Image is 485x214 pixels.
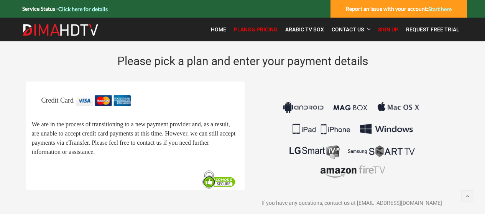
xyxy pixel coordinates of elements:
span: Home [211,26,226,33]
span: Plans & Pricing [234,26,278,33]
a: Sign Up [374,21,402,38]
a: Request Free Trial [402,21,463,38]
a: Arabic TV Box [281,21,328,38]
span: Request Free Trial [406,26,459,33]
span: Sign Up [378,26,398,33]
a: Start here [428,6,452,12]
a: Click here for details [58,6,108,12]
strong: Report an issue with your account: [346,5,452,12]
span: If you have any questions, contact us at [EMAIL_ADDRESS][DOMAIN_NAME] [261,200,442,206]
span: Contact Us [332,26,364,33]
strong: Service Status - [22,5,108,12]
img: Dima HDTV [22,24,99,36]
a: Back to top [461,190,473,203]
a: Home [207,21,230,38]
span: Arabic TV Box [285,26,324,33]
span: Please pick a plan and enter your payment details [117,54,368,68]
a: Plans & Pricing [230,21,281,38]
span: We are in the process of transitioning to a new payment provider and, as a result, are unable to ... [32,121,236,155]
a: Contact Us [328,21,374,38]
span: Credit Card [41,96,74,104]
